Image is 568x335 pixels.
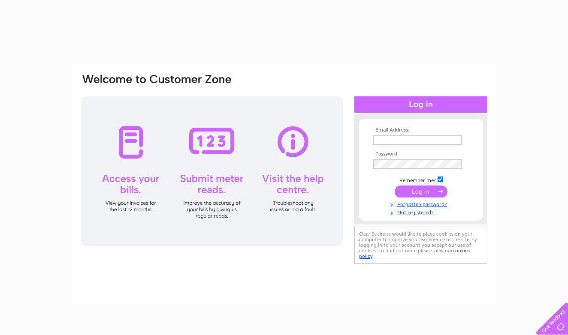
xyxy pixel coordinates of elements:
th: Password: [371,151,471,157]
a: cookies policy [359,248,470,259]
a: Not registered? [373,208,471,216]
a: Forgotten password? [373,200,471,208]
td: Remember me? [371,175,471,184]
th: Email Address: [371,127,471,133]
input: Submit [395,185,447,197]
div: Clear Business would like to place cookies on your computer to improve your experience of the sit... [354,227,487,264]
